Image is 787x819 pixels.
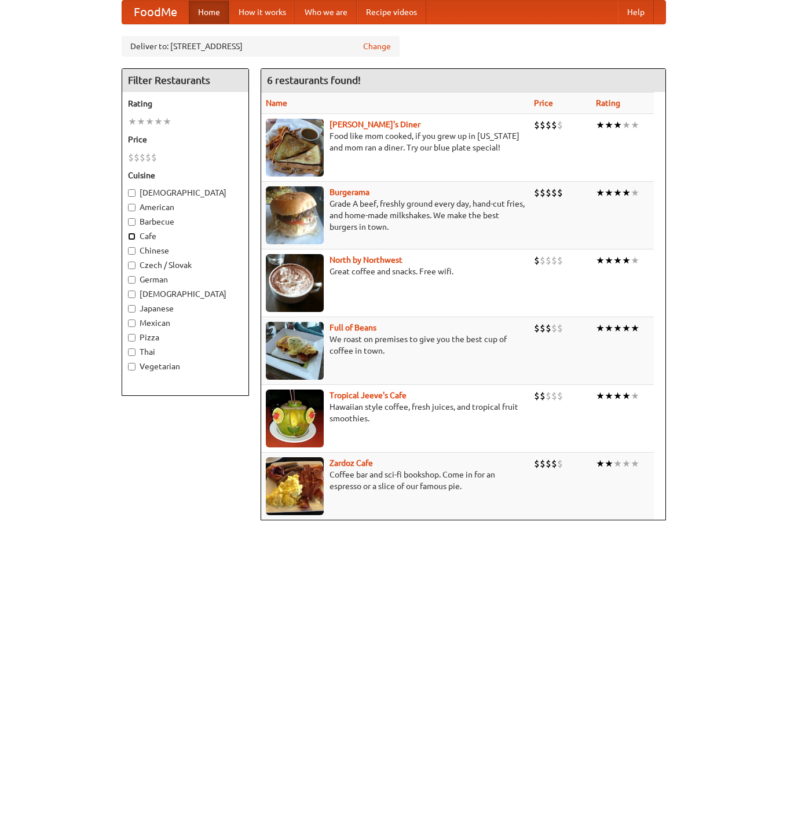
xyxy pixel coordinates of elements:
[534,390,540,402] li: $
[363,41,391,52] a: Change
[266,119,324,177] img: sallys.jpg
[596,186,605,199] li: ★
[605,186,613,199] li: ★
[631,186,639,199] li: ★
[557,390,563,402] li: $
[145,151,151,164] li: $
[631,390,639,402] li: ★
[622,457,631,470] li: ★
[534,119,540,131] li: $
[546,254,551,267] li: $
[122,69,248,92] h4: Filter Restaurants
[557,254,563,267] li: $
[596,98,620,108] a: Rating
[605,390,613,402] li: ★
[546,119,551,131] li: $
[596,322,605,335] li: ★
[330,323,376,332] a: Full of Beans
[605,457,613,470] li: ★
[551,390,557,402] li: $
[631,457,639,470] li: ★
[128,259,243,271] label: Czech / Slovak
[540,186,546,199] li: $
[557,186,563,199] li: $
[551,457,557,470] li: $
[546,186,551,199] li: $
[128,216,243,227] label: Barbecue
[613,390,622,402] li: ★
[128,151,134,164] li: $
[128,303,243,314] label: Japanese
[267,75,361,86] ng-pluralize: 6 restaurants found!
[128,230,243,242] label: Cafe
[546,457,551,470] li: $
[540,254,546,267] li: $
[596,390,605,402] li: ★
[128,204,136,211] input: American
[622,390,631,402] li: ★
[128,274,243,285] label: German
[540,457,546,470] li: $
[534,186,540,199] li: $
[128,317,243,329] label: Mexican
[613,322,622,335] li: ★
[266,98,287,108] a: Name
[631,322,639,335] li: ★
[266,254,324,312] img: north.jpg
[128,363,136,370] input: Vegetarian
[128,201,243,213] label: American
[631,119,639,131] li: ★
[266,266,525,277] p: Great coffee and snacks. Free wifi.
[128,115,137,128] li: ★
[330,255,402,265] b: North by Northwest
[534,98,553,108] a: Price
[613,457,622,470] li: ★
[128,332,243,343] label: Pizza
[128,134,243,145] h5: Price
[540,390,546,402] li: $
[128,305,136,313] input: Japanese
[330,188,369,197] a: Burgerama
[622,119,631,131] li: ★
[557,457,563,470] li: $
[266,198,525,233] p: Grade A beef, freshly ground every day, hand-cut fries, and home-made milkshakes. We make the bes...
[128,361,243,372] label: Vegetarian
[540,322,546,335] li: $
[189,1,229,24] a: Home
[605,254,613,267] li: ★
[229,1,295,24] a: How it works
[140,151,145,164] li: $
[596,119,605,131] li: ★
[128,291,136,298] input: [DEMOGRAPHIC_DATA]
[151,151,157,164] li: $
[618,1,654,24] a: Help
[134,151,140,164] li: $
[330,391,407,400] a: Tropical Jeeve's Cafe
[613,254,622,267] li: ★
[605,322,613,335] li: ★
[128,187,243,199] label: [DEMOGRAPHIC_DATA]
[330,120,420,129] a: [PERSON_NAME]'s Diner
[128,288,243,300] label: [DEMOGRAPHIC_DATA]
[266,186,324,244] img: burgerama.jpg
[596,254,605,267] li: ★
[145,115,154,128] li: ★
[266,333,525,357] p: We roast on premises to give you the best cup of coffee in town.
[534,322,540,335] li: $
[546,390,551,402] li: $
[622,322,631,335] li: ★
[128,276,136,284] input: German
[557,119,563,131] li: $
[605,119,613,131] li: ★
[557,322,563,335] li: $
[631,254,639,267] li: ★
[622,254,631,267] li: ★
[128,98,243,109] h5: Rating
[128,334,136,341] input: Pizza
[357,1,426,24] a: Recipe videos
[546,322,551,335] li: $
